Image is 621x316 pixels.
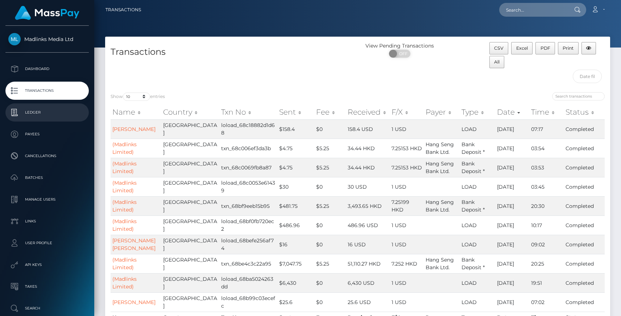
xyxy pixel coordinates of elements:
td: [DATE] [495,139,529,158]
span: Hang Seng Bank Ltd. [426,257,454,271]
td: 7.25153 HKD [390,139,424,158]
td: LOAD [460,273,495,292]
select: Showentries [123,93,150,101]
td: $25.6 [277,292,315,312]
td: 1 USD [390,292,424,312]
a: [PERSON_NAME] [PERSON_NAME] [112,237,156,251]
td: $486.96 [277,216,315,235]
button: All [489,56,505,68]
td: LOAD [460,235,495,254]
td: 7.25153 HKD [390,158,424,177]
a: (Madlinks Limited) [112,199,137,213]
td: Completed [564,158,605,177]
td: $7,047.75 [277,254,315,273]
td: [DATE] [495,292,529,312]
a: (Madlinks Limited) [112,276,137,290]
p: Payees [8,129,86,140]
td: loload_68c18882d1d68 [219,119,277,139]
td: Completed [564,139,605,158]
span: Hang Seng Bank Ltd. [426,160,454,175]
th: Country: activate to sort column ascending [161,105,219,119]
td: Bank Deposit * [460,158,495,177]
th: Date: activate to sort column ascending [495,105,529,119]
a: Transactions [5,82,89,100]
a: Payees [5,125,89,143]
p: Search [8,303,86,314]
a: Cancellations [5,147,89,165]
td: [DATE] [495,235,529,254]
button: Excel [511,42,533,54]
td: 19:51 [529,273,564,292]
td: 51,110.27 HKD [346,254,390,273]
td: txn_68c0069fb8a87 [219,158,277,177]
td: 03:45 [529,177,564,196]
td: txn_68be4c3c22a95 [219,254,277,273]
th: Received: activate to sort column ascending [346,105,390,119]
td: LOAD [460,119,495,139]
td: 1 USD [390,216,424,235]
button: Column visibility [581,42,596,54]
td: $16 [277,235,315,254]
input: Search... [499,3,567,17]
a: [PERSON_NAME] [112,126,156,132]
span: Hang Seng Bank Ltd. [426,141,454,155]
a: Dashboard [5,60,89,78]
td: Completed [564,254,605,273]
td: [GEOGRAPHIC_DATA] [161,273,219,292]
td: [GEOGRAPHIC_DATA] [161,119,219,139]
th: Type: activate to sort column ascending [460,105,495,119]
a: User Profile [5,234,89,252]
td: txn_68c006ef3da3b [219,139,277,158]
td: $481.75 [277,196,315,216]
a: Links [5,212,89,230]
td: 07:02 [529,292,564,312]
button: Print [558,42,579,54]
td: $5.25 [314,139,345,158]
th: Name: activate to sort column ascending [111,105,161,119]
td: Completed [564,216,605,235]
a: Manage Users [5,190,89,209]
input: Search transactions [552,92,605,100]
td: $4.75 [277,139,315,158]
td: $0 [314,216,345,235]
td: $0 [314,292,345,312]
th: Payer: activate to sort column ascending [424,105,460,119]
a: (Madlinks Limited) [112,257,137,271]
span: Excel [516,45,528,51]
th: F/X: activate to sort column ascending [390,105,424,119]
a: Transactions [105,2,141,17]
td: Completed [564,235,605,254]
td: 7.252 HKD [390,254,424,273]
td: [GEOGRAPHIC_DATA] [161,292,219,312]
td: Completed [564,273,605,292]
td: loload_68befe256af74 [219,235,277,254]
p: User Profile [8,238,86,249]
a: (Madlinks Limited) [112,160,137,175]
div: View Pending Transactions [358,42,442,50]
td: 20:30 [529,196,564,216]
td: 07:17 [529,119,564,139]
td: 25.6 USD [346,292,390,312]
th: Txn No: activate to sort column ascending [219,105,277,119]
span: All [494,59,500,65]
img: Madlinks Media Ltd [8,33,21,45]
td: loload_68c0053e61439 [219,177,277,196]
td: 30 USD [346,177,390,196]
td: 09:02 [529,235,564,254]
td: Bank Deposit * [460,254,495,273]
td: LOAD [460,292,495,312]
input: Date filter [573,70,602,83]
a: (Madlinks Limited) [112,218,137,232]
td: [GEOGRAPHIC_DATA] [161,158,219,177]
td: Bank Deposit * [460,139,495,158]
td: 6,430 USD [346,273,390,292]
span: Hang Seng Bank Ltd. [426,199,454,213]
td: [DATE] [495,254,529,273]
a: Ledger [5,103,89,122]
td: $0 [314,119,345,139]
th: Sent: activate to sort column ascending [277,105,315,119]
p: Batches [8,172,86,183]
td: 1 USD [390,119,424,139]
a: (Madlinks Limited) [112,141,137,155]
td: [GEOGRAPHIC_DATA] [161,235,219,254]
